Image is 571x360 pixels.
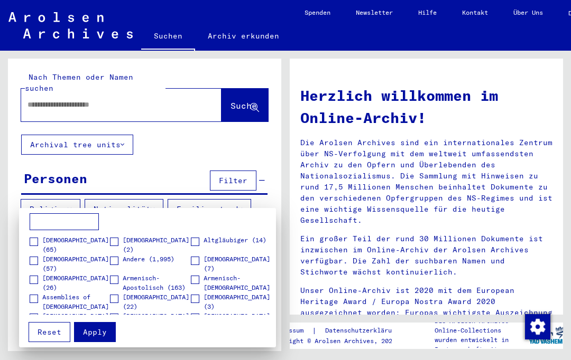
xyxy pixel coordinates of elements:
span: Altgläubiger (14) [204,235,266,244]
span: Reset [38,327,61,336]
span: Armenisch-[DEMOGRAPHIC_DATA] (13) [204,273,271,301]
span: [DEMOGRAPHIC_DATA] (271) [42,311,109,330]
div: Zustimmung ändern [524,314,550,339]
span: [DEMOGRAPHIC_DATA] (5) [123,311,190,330]
img: Zustimmung ändern [525,314,550,339]
span: [DEMOGRAPHIC_DATA] (7) [204,254,271,273]
span: Armenisch-Apostolisch (163) [123,273,190,292]
button: Reset [29,321,70,342]
span: [DEMOGRAPHIC_DATA] (22) [123,292,190,311]
span: [DEMOGRAPHIC_DATA] (26) [42,273,109,292]
span: [DEMOGRAPHIC_DATA] (2) [123,235,190,254]
span: [DEMOGRAPHIC_DATA] (65) [42,235,109,254]
span: Apply [83,327,107,336]
span: [DEMOGRAPHIC_DATA] (57) [42,254,109,273]
button: Apply [74,321,116,342]
span: Andere (1,995) [123,254,174,263]
span: [DEMOGRAPHIC_DATA] (188) [204,311,271,330]
span: Assemblies of [DEMOGRAPHIC_DATA] (1) [42,292,109,320]
span: [DEMOGRAPHIC_DATA] (3) [204,292,271,311]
